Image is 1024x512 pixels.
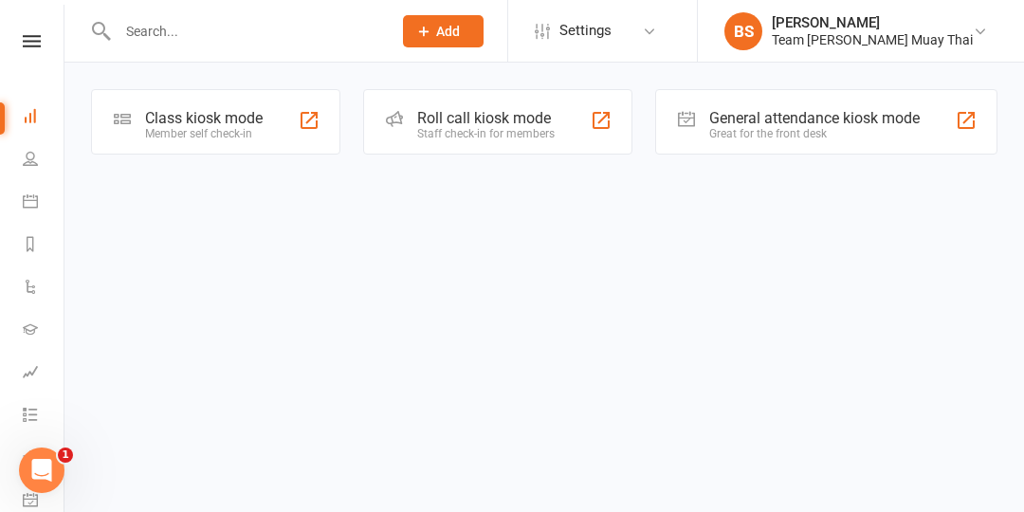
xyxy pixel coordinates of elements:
span: Settings [559,9,612,52]
div: Roll call kiosk mode [417,109,555,127]
div: Member self check-in [145,127,263,140]
div: Class kiosk mode [145,109,263,127]
div: BS [724,12,762,50]
button: Add [403,15,484,47]
a: What's New [23,438,65,481]
div: [PERSON_NAME] [772,14,973,31]
a: Calendar [23,182,65,225]
iframe: Intercom live chat [19,448,64,493]
input: Search... [112,18,378,45]
a: People [23,139,65,182]
span: 1 [58,448,73,463]
div: Team [PERSON_NAME] Muay Thai [772,31,973,48]
a: Dashboard [23,97,65,139]
a: Reports [23,225,65,267]
div: Staff check-in for members [417,127,555,140]
div: General attendance kiosk mode [709,109,920,127]
span: Add [436,24,460,39]
a: Assessments [23,353,65,395]
div: Great for the front desk [709,127,920,140]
